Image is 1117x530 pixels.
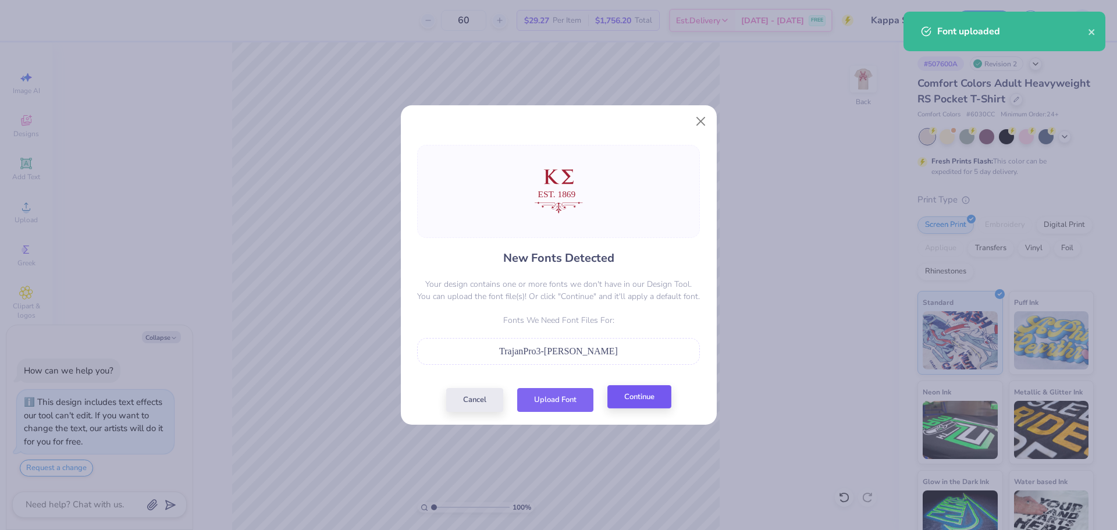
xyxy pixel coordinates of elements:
button: Close [689,111,712,133]
button: close [1088,24,1096,38]
p: Your design contains one or more fonts we don't have in our Design Tool. You can upload the font ... [417,278,700,303]
p: Fonts We Need Font Files For: [417,314,700,326]
div: Font uploaded [937,24,1088,38]
h4: New Fonts Detected [503,250,614,266]
button: Continue [607,385,671,409]
span: TrajanPro3-[PERSON_NAME] [499,346,618,356]
button: Upload Font [517,388,593,412]
button: Cancel [446,388,503,412]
